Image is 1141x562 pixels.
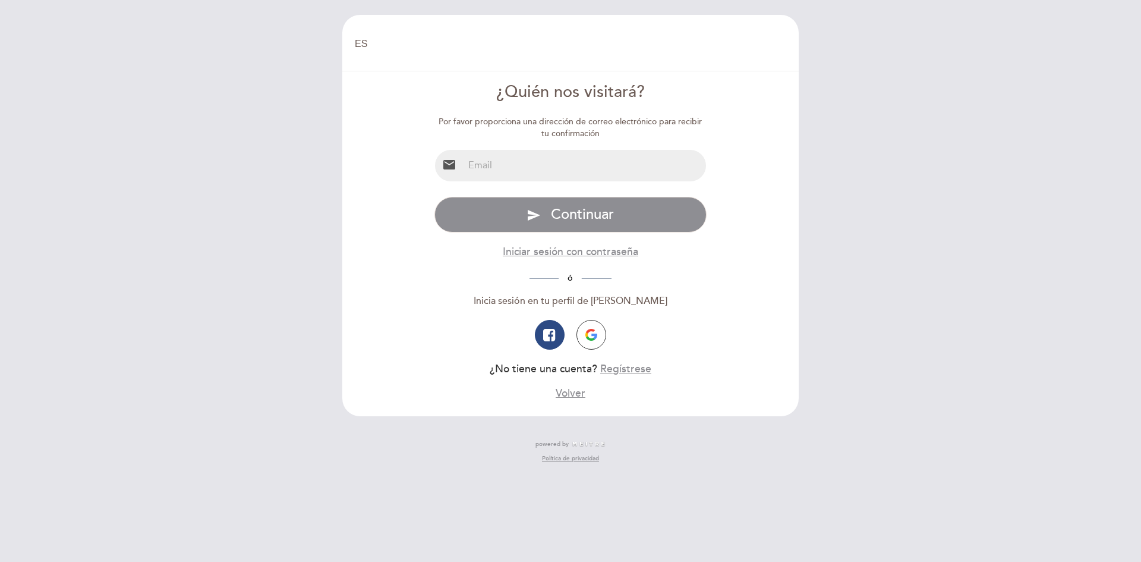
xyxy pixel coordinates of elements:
[572,441,606,447] img: MEITRE
[535,440,606,448] a: powered by
[490,363,597,375] span: ¿No tiene una cuenta?
[551,206,614,223] span: Continuar
[535,440,569,448] span: powered by
[434,197,707,233] button: send Continuar
[434,294,707,308] div: Inicia sesión en tu perfil de [PERSON_NAME]
[556,386,585,401] button: Volver
[600,362,651,376] button: Regístrese
[434,116,707,140] div: Por favor proporciona una dirección de correo electrónico para recibir tu confirmación
[464,150,707,181] input: Email
[559,273,582,283] span: ó
[527,208,541,222] i: send
[585,329,597,341] img: icon-google.png
[503,244,638,259] button: Iniciar sesión con contraseña
[434,81,707,104] div: ¿Quién nos visitará?
[442,158,456,172] i: email
[542,454,599,463] a: Política de privacidad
